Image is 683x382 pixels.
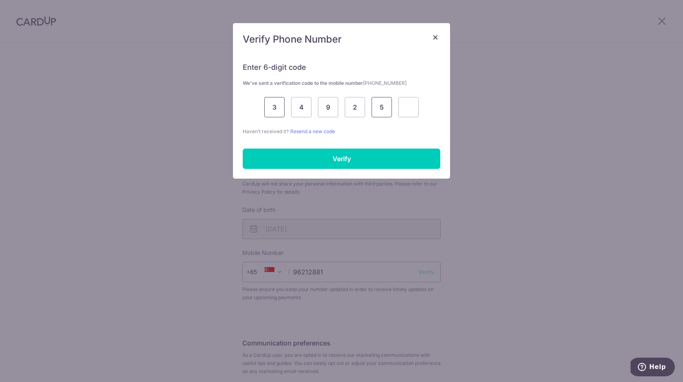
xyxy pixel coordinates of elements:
[243,63,440,72] h6: Enter 6-digit code
[243,128,289,134] span: Haven’t received it?
[243,149,440,169] input: Verify
[631,358,675,378] iframe: Opens a widget where you can find more information
[290,128,335,134] a: Resend a new code
[363,80,407,86] span: [PHONE_NUMBER]
[243,33,440,46] h5: Verify Phone Number
[243,80,407,86] strong: We’ve sent a verification code to the mobile number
